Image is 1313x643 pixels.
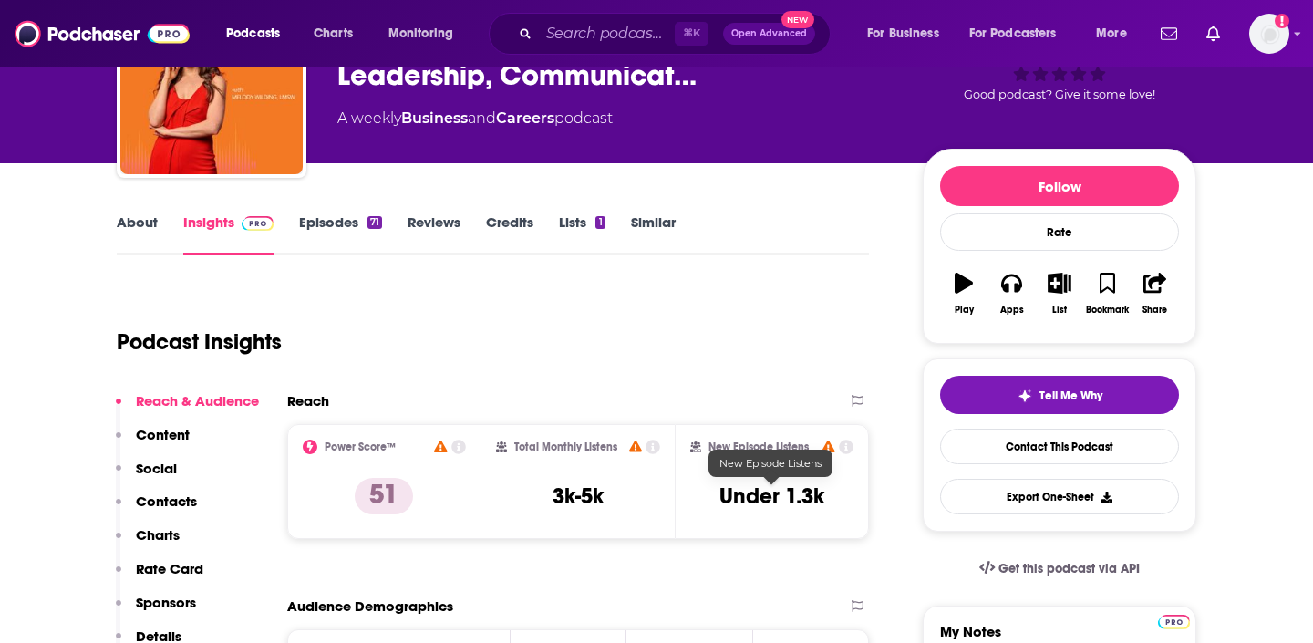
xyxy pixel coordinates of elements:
div: Apps [1000,305,1024,316]
img: User Profile [1249,14,1289,54]
div: List [1052,305,1067,316]
div: 71 [367,216,382,229]
button: Show profile menu [1249,14,1289,54]
a: Episodes71 [299,213,382,255]
img: Podchaser Pro [242,216,274,231]
img: Podchaser - Follow, Share and Rate Podcasts [15,16,190,51]
button: Charts [116,526,180,560]
button: open menu [854,19,962,48]
a: About [117,213,158,255]
button: Social [116,460,177,493]
button: Share [1132,261,1179,327]
h2: Reach [287,392,329,410]
a: InsightsPodchaser Pro [183,213,274,255]
span: and [468,109,496,127]
h2: Audience Demographics [287,597,453,615]
a: Show notifications dropdown [1199,18,1227,49]
span: New Episode Listens [719,457,822,470]
span: Good podcast? Give it some love! [964,88,1155,101]
img: Podchaser Pro [1158,615,1190,629]
button: Apps [987,261,1035,327]
span: For Podcasters [969,21,1057,47]
a: Reviews [408,213,460,255]
h2: Total Monthly Listens [514,441,617,453]
div: A weekly podcast [337,108,613,130]
div: Play [955,305,974,316]
span: Podcasts [226,21,280,47]
button: open menu [213,19,304,48]
div: Search podcasts, credits, & more... [506,13,848,55]
h3: Under 1.3k [719,482,824,510]
svg: Add a profile image [1275,14,1289,28]
h3: 3k-5k [553,482,604,510]
button: tell me why sparkleTell Me Why [940,376,1179,414]
span: Get this podcast via API [998,561,1140,576]
p: Social [136,460,177,477]
p: Sponsors [136,594,196,611]
a: Show notifications dropdown [1153,18,1184,49]
p: 51 [355,478,413,514]
div: 1 [595,216,605,229]
button: Follow [940,166,1179,206]
button: Open AdvancedNew [723,23,815,45]
button: open menu [957,19,1083,48]
a: Business [401,109,468,127]
div: Rate [940,213,1179,251]
button: Play [940,261,987,327]
p: Contacts [136,493,197,510]
button: Export One-Sheet [940,479,1179,514]
button: Contacts [116,493,197,526]
span: Tell Me Why [1039,389,1102,403]
a: Get this podcast via API [965,546,1154,591]
p: Rate Card [136,560,203,577]
a: Credits [486,213,533,255]
button: Sponsors [116,594,196,627]
span: Charts [314,21,353,47]
span: For Business [867,21,939,47]
button: Rate Card [116,560,203,594]
p: Content [136,426,190,443]
a: Similar [631,213,676,255]
a: Contact This Podcast [940,429,1179,464]
span: New [781,11,814,28]
div: Bookmark [1086,305,1129,316]
h1: Podcast Insights [117,328,282,356]
a: Lists1 [559,213,605,255]
button: List [1036,261,1083,327]
span: ⌘ K [675,22,708,46]
span: Monitoring [388,21,453,47]
input: Search podcasts, credits, & more... [539,19,675,48]
span: More [1096,21,1127,47]
span: Logged in as megcassidy [1249,14,1289,54]
span: Open Advanced [731,29,807,38]
p: Reach & Audience [136,392,259,410]
a: Careers [496,109,554,127]
button: open menu [1083,19,1150,48]
button: Bookmark [1083,261,1131,327]
a: Charts [302,19,364,48]
h2: New Episode Listens [708,441,809,453]
img: tell me why sparkle [1018,389,1032,403]
a: Pro website [1158,612,1190,629]
div: Share [1142,305,1167,316]
button: Reach & Audience [116,392,259,426]
button: open menu [376,19,477,48]
h2: Power Score™ [325,441,396,453]
button: Content [116,426,190,460]
p: Charts [136,526,180,544]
